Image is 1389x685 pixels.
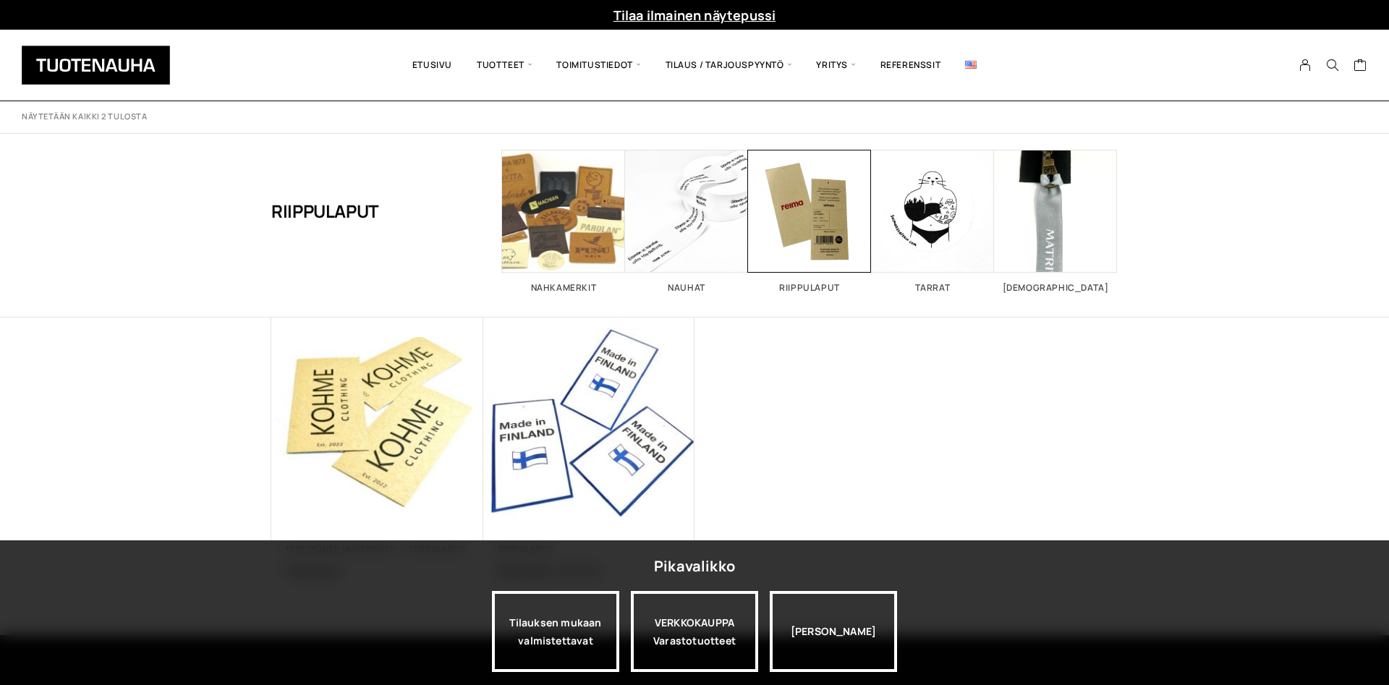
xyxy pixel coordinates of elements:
div: [PERSON_NAME] [770,591,897,672]
h2: [DEMOGRAPHIC_DATA] [994,284,1117,292]
a: Visit product category Riippulaput [748,150,871,292]
a: Cart [1354,58,1367,75]
div: VERKKOKAUPPA Varastotuotteet [631,591,758,672]
a: Referenssit [868,41,953,90]
a: Tilaa ilmainen näytepussi [613,7,776,24]
p: Näytetään kaikki 2 tulosta [22,111,147,122]
img: Tuotenauha Oy [22,46,170,85]
a: Visit product category Nauhat [625,150,748,292]
a: Visit product category Vedin [994,150,1117,292]
span: Yritys [804,41,867,90]
a: Visit product category Tarrat [871,150,994,292]
a: Tilauksen mukaan valmistettavat [492,591,619,672]
h1: Riippulaput [271,150,379,273]
span: Tuotteet [464,41,544,90]
a: Visit product category Nahkamerkit [502,150,625,292]
a: Etusivu [400,41,464,90]
div: Pikavalikko [654,553,735,579]
h2: Riippulaput [748,284,871,292]
h2: Nauhat [625,284,748,292]
a: VERKKOKAUPPAVarastotuotteet [631,591,758,672]
button: Search [1319,59,1346,72]
h2: Tarrat [871,284,994,292]
a: My Account [1291,59,1320,72]
span: Toimitustiedot [544,41,653,90]
span: Tilaus / Tarjouspyyntö [653,41,804,90]
h2: Nahkamerkit [502,284,625,292]
img: English [965,61,977,69]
